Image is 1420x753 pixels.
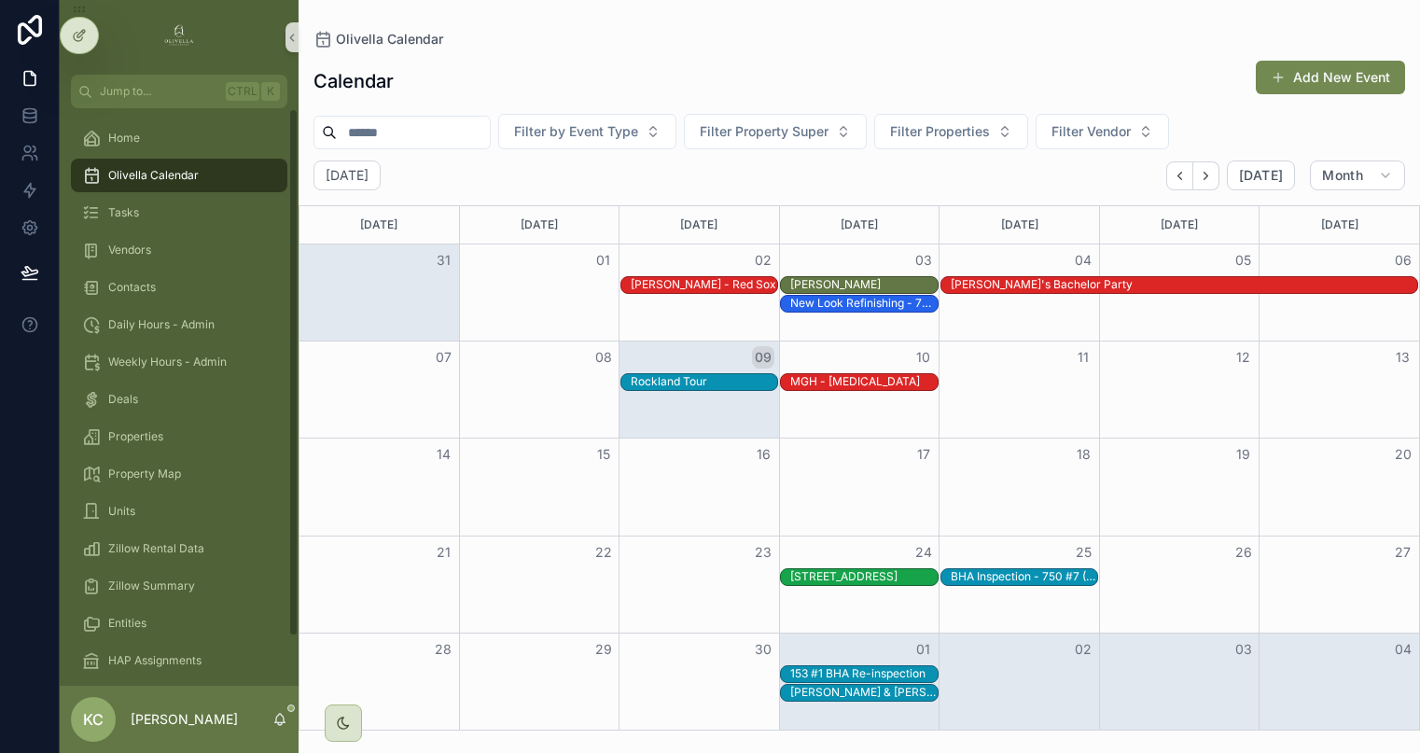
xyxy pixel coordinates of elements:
button: 04 [1392,638,1414,661]
button: Add New Event [1256,61,1405,94]
div: scrollable content [60,108,299,686]
span: Month [1322,167,1363,184]
span: Filter Vendor [1051,122,1131,141]
span: Zillow Rental Data [108,541,204,556]
div: Keith - Spencer [790,276,881,293]
button: Month [1310,160,1405,190]
button: 11 [1072,346,1094,369]
a: Units [71,495,287,528]
div: New Look Refinishing - 750 #2 & 43 #3 [790,296,937,311]
span: Filter by Event Type [514,122,638,141]
button: 24 [912,541,935,564]
div: Gus's Bachelor Party [951,276,1133,293]
span: Daily Hours - Admin [108,317,215,332]
button: 29 [592,638,615,661]
button: 16 [752,443,774,466]
a: Deals [71,383,287,416]
span: Olivella Calendar [336,30,443,49]
div: [DATE] [783,206,937,244]
span: Entities [108,616,146,631]
div: Justin Love & Lydia Arvizu Move In - 125 #5 [790,684,937,701]
button: 27 [1392,541,1414,564]
button: 04 [1072,249,1094,272]
h1: Calendar [313,68,394,94]
a: Home [71,121,287,155]
a: Zillow Summary [71,569,287,603]
a: Property Map [71,457,287,491]
button: 06 [1392,249,1414,272]
div: Rockland Tour [631,373,707,390]
button: 23 [752,541,774,564]
button: 02 [752,249,774,272]
span: Jump to... [100,84,218,99]
div: [DATE] [622,206,776,244]
span: HAP Assignments [108,653,202,668]
img: App logo [164,22,194,52]
button: 25 [1072,541,1094,564]
div: BHA Inspection - 750 #7 ([PERSON_NAME]) [951,569,1097,584]
span: Filter Properties [890,122,990,141]
button: Select Button [684,114,867,149]
div: 153 #1 BHA Re-inspection [790,665,926,682]
a: Tasks [71,196,287,230]
div: Rockland Tour [631,374,707,389]
button: 30 [752,638,774,661]
button: 19 [1232,443,1255,466]
span: Ctrl [226,82,259,101]
div: MGH - [MEDICAL_DATA] [790,374,920,389]
button: 07 [432,346,454,369]
button: Back [1166,161,1193,190]
div: [DATE] [302,206,456,244]
span: Olivella Calendar [108,168,199,183]
div: [PERSON_NAME] - Red Sox [631,277,776,292]
button: 05 [1232,249,1255,272]
div: MGH - Bone Marrow Biopsy [790,373,920,390]
div: [STREET_ADDRESS] [790,569,898,584]
button: [DATE] [1227,160,1295,190]
div: [DATE] [1262,206,1416,244]
button: 13 [1392,346,1414,369]
div: [PERSON_NAME] [790,277,881,292]
span: Weekly Hours - Admin [108,355,227,370]
span: Zillow Summary [108,579,195,593]
button: Select Button [498,114,676,149]
div: [DATE] [942,206,1096,244]
a: Olivella Calendar [71,159,287,192]
button: 09 [752,346,774,369]
a: Contacts [71,271,287,304]
button: 26 [1232,541,1255,564]
button: 15 [592,443,615,466]
div: [DATE] [1103,206,1257,244]
span: Filter Property Super [700,122,828,141]
button: 31 [432,249,454,272]
div: 153 #1 BHA Re-inspection [790,666,926,681]
button: 12 [1232,346,1255,369]
span: Properties [108,429,163,444]
button: 28 [432,638,454,661]
div: New Look Refinishing - 750 #2 & 43 #3 [790,295,937,312]
a: Entities [71,607,287,640]
button: 08 [592,346,615,369]
span: Contacts [108,280,156,295]
a: Olivella Calendar [313,30,443,49]
button: Next [1193,161,1219,190]
button: 18 [1072,443,1094,466]
span: Tasks [108,205,139,220]
button: 01 [912,638,935,661]
div: Liam Hendriks - Red Sox [631,276,776,293]
div: BHA Inspection - 750 #7 (Audrey) [951,568,1097,585]
button: 21 [432,541,454,564]
button: 20 [1392,443,1414,466]
p: [PERSON_NAME] [131,710,238,729]
button: 22 [592,541,615,564]
button: 17 [912,443,935,466]
button: 01 [592,249,615,272]
button: 03 [912,249,935,272]
a: Daily Hours - Admin [71,308,287,342]
span: Deals [108,392,138,407]
a: HAP Assignments [71,644,287,677]
a: Properties [71,420,287,453]
div: [DATE] [463,206,617,244]
span: [DATE] [1239,167,1283,184]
